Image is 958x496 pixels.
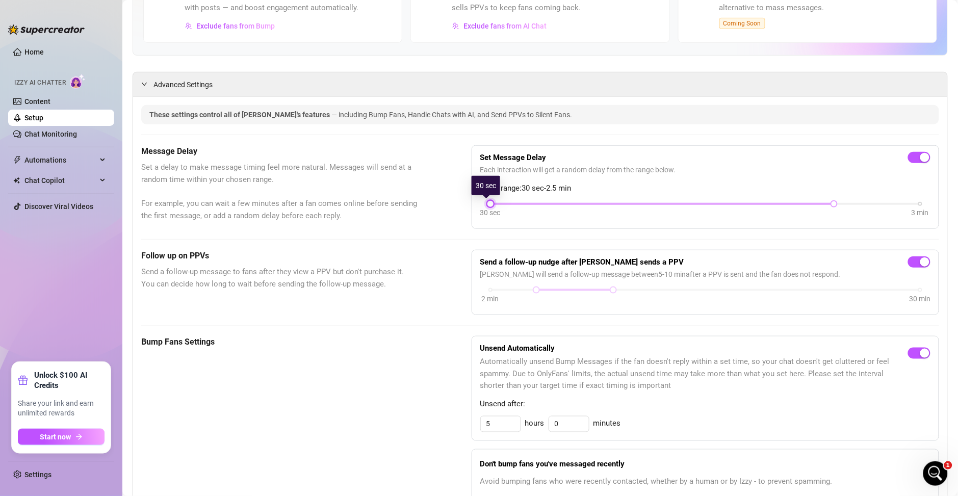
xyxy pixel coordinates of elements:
img: AI Chatter [70,74,86,89]
span: Izzy AI Chatter [14,78,66,88]
span: 1 [944,461,952,469]
h5: Message Delay [141,145,421,158]
button: Exclude fans from AI Chat [452,18,547,34]
a: Home [24,48,44,56]
strong: Set Message Delay [480,153,547,162]
iframe: Intercom live chat [923,461,948,486]
div: 2 min [482,293,499,304]
div: 30 sec [480,207,501,218]
strong: Unlock $100 AI Credits [34,370,105,390]
strong: Unsend Automatically [480,344,555,353]
img: svg%3e [185,22,192,30]
div: 3 min [912,207,929,218]
span: These settings control all of [PERSON_NAME]'s features [149,111,331,119]
div: expanded [141,79,153,90]
span: Chat Copilot [24,172,97,189]
span: thunderbolt [13,156,21,164]
span: Set a delay to make message timing feel more natural. Messages will send at a random time within ... [141,162,421,222]
span: Advanced Settings [153,79,213,90]
a: Setup [24,114,43,122]
span: Start now [40,433,71,441]
span: Share your link and earn unlimited rewards [18,399,105,419]
span: minutes [593,418,621,430]
button: Start nowarrow-right [18,429,105,445]
span: Unsend after: [480,398,930,410]
span: Each interaction will get a random delay from the range below. [480,164,930,175]
a: Chat Monitoring [24,130,77,138]
span: Exclude fans from AI Chat [463,22,547,30]
button: Exclude fans from Bump [185,18,275,34]
a: Settings [24,471,51,479]
span: Exclude fans from Bump [196,22,275,30]
span: Delay range: 30 sec - 2.5 min [480,182,930,195]
span: expanded [141,81,147,87]
span: — including Bump Fans, Handle Chats with AI, and Send PPVs to Silent Fans. [331,111,572,119]
h5: Follow up on PPVs [141,250,421,262]
span: [PERSON_NAME] will send a follow-up message between 5 - 10 min after a PPV is sent and the fan do... [480,269,930,280]
img: svg%3e [452,22,459,30]
a: Discover Viral Videos [24,202,93,211]
div: 30 min [910,293,931,304]
span: arrow-right [75,433,83,440]
span: Automations [24,152,97,168]
strong: Don't bump fans you've messaged recently [480,460,625,469]
img: logo-BBDzfeDw.svg [8,24,85,35]
span: hours [525,418,545,430]
span: Coming Soon [719,18,765,29]
span: Automatically unsend Bump Messages if the fan doesn't reply within a set time, so your chat doesn... [480,356,908,392]
span: gift [18,375,28,385]
span: Avoid bumping fans who were recently contacted, whether by a human or by Izzy - to prevent spamming. [480,476,930,488]
a: Content [24,97,50,106]
strong: Send a follow-up nudge after [PERSON_NAME] sends a PPV [480,257,684,267]
h5: Bump Fans Settings [141,336,421,348]
span: Send a follow-up message to fans after they view a PPV but don't purchase it. You can decide how ... [141,266,421,290]
div: 30 sec [472,176,500,195]
img: Chat Copilot [13,177,20,184]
